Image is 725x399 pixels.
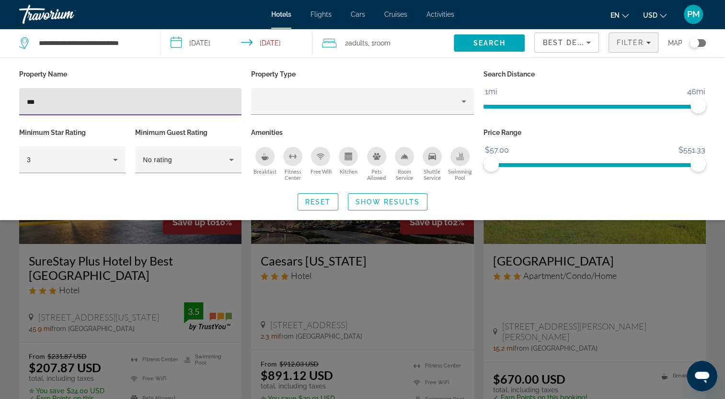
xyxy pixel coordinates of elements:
[542,37,591,48] mat-select: Sort by
[310,168,331,175] span: Free Wifi
[687,361,717,391] iframe: Button to launch messaging window
[384,11,407,18] a: Cruises
[27,156,31,164] span: 3
[542,39,592,46] span: Best Deals
[19,67,242,81] p: Property Name
[446,168,474,181] span: Swimming Pool
[340,168,357,175] span: Kitchen
[135,126,242,139] p: Minimum Guest Rating
[616,39,644,46] span: Filter
[311,11,332,18] a: Flights
[279,146,307,181] button: Fitness Center
[609,33,658,53] button: Filters
[351,11,365,18] a: Cars
[483,85,498,99] span: 1mi
[307,146,334,181] button: Free Wifi
[426,11,454,18] a: Activities
[298,193,339,211] button: Reset
[643,8,667,22] button: Change currency
[483,105,706,107] ngx-slider: ngx-slider
[348,193,427,211] button: Show Results
[251,126,473,139] p: Amenities
[687,10,700,19] span: PM
[686,85,706,99] span: 46mi
[690,98,706,113] span: ngx-slider
[259,96,466,107] mat-select: Property type
[391,146,418,181] button: Room Service
[610,11,620,19] span: en
[391,168,418,181] span: Room Service
[363,168,391,181] span: Pets Allowed
[681,4,706,24] button: User Menu
[483,67,706,81] p: Search Distance
[418,168,446,181] span: Shuttle Service
[454,34,525,52] button: Search
[19,126,126,139] p: Minimum Star Rating
[334,146,362,181] button: Kitchen
[345,36,368,50] span: 2
[368,36,391,50] span: , 1
[14,67,711,184] div: Hotel Filters
[251,67,473,81] p: Property Type
[690,156,706,172] span: ngx-slider-max
[610,8,629,22] button: Change language
[253,168,276,175] span: Breakfast
[418,146,446,181] button: Shuttle Service
[271,11,291,18] a: Hotels
[677,143,707,157] span: $551.33
[143,156,172,164] span: No rating
[305,198,331,206] span: Reset
[374,39,391,47] span: Room
[682,39,706,47] button: Toggle map
[483,163,706,165] ngx-slider: ngx-slider
[643,11,657,19] span: USD
[483,126,706,139] p: Price Range
[348,39,368,47] span: Adults
[356,198,420,206] span: Show Results
[251,146,279,181] button: Breakfast
[161,29,312,57] button: Select check in and out date
[38,36,146,50] input: Search hotel destination
[19,2,115,27] a: Travorium
[483,156,499,172] span: ngx-slider
[312,29,454,57] button: Travelers: 2 adults, 0 children
[279,168,307,181] span: Fitness Center
[668,36,682,50] span: Map
[446,146,474,181] button: Swimming Pool
[483,143,510,157] span: $57.00
[473,39,506,47] span: Search
[363,146,391,181] button: Pets Allowed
